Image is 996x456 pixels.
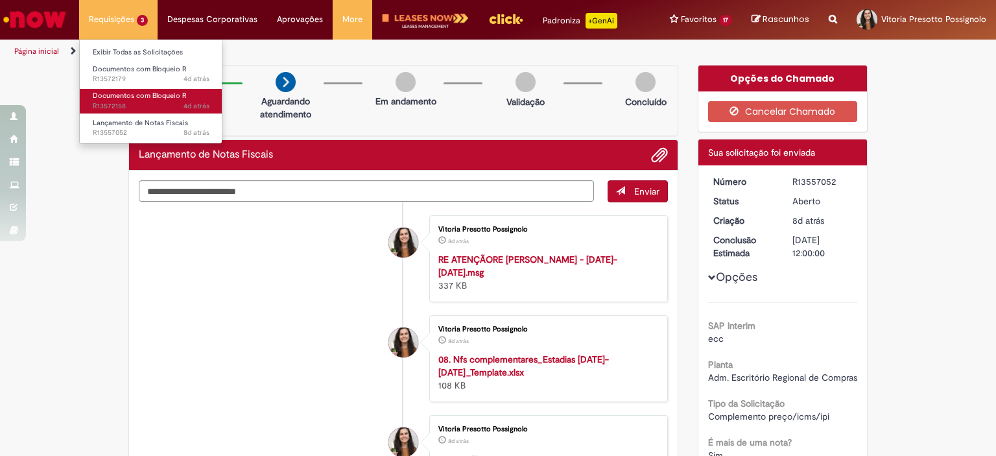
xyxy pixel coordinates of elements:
[382,13,469,29] img: logo-leases-transp-branco.png
[881,14,986,25] span: Vitoria Presotto Possignolo
[80,45,222,60] a: Exibir Todas as Solicitações
[276,72,296,92] img: arrow-next.png
[438,426,654,433] div: Vitoria Presotto Possignolo
[608,180,668,202] button: Enviar
[93,74,209,84] span: R13572179
[792,215,824,226] span: 8d atrás
[792,175,853,188] div: R13557052
[698,66,868,91] div: Opções do Chamado
[438,353,654,392] div: 108 KB
[184,101,209,111] span: 4d atrás
[488,9,523,29] img: click_logo_yellow_360x200.png
[708,398,785,409] b: Tipo da Solicitação
[184,101,209,111] time: 26/09/2025 18:03:03
[792,215,824,226] time: 22/09/2025 21:53:06
[704,234,783,259] dt: Conclusão Estimada
[139,149,273,161] h2: Lançamento de Notas Fiscais Histórico de tíquete
[506,95,545,108] p: Validação
[719,15,732,26] span: 17
[137,15,148,26] span: 3
[448,337,469,345] span: 8d atrás
[438,254,617,278] a: RE ATENÇÃORE [PERSON_NAME] - [DATE]-[DATE].msg
[14,46,59,56] a: Página inicial
[704,195,783,208] dt: Status
[704,214,783,227] dt: Criação
[448,337,469,345] time: 22/09/2025 21:51:53
[625,95,667,108] p: Concluído
[516,72,536,92] img: img-circle-grey.png
[708,437,792,448] b: É mais de uma nota?
[792,195,853,208] div: Aberto
[396,72,416,92] img: img-circle-grey.png
[80,89,222,113] a: Aberto R13572158 : Documentos com Bloqueio R
[254,95,317,121] p: Aguardando atendimento
[708,359,733,370] b: Planta
[80,62,222,86] a: Aberto R13572179 : Documentos com Bloqueio R
[438,354,609,378] a: 08. Nfs complementares_Estadias [DATE]-[DATE]_Template.xlsx
[1,6,68,32] img: ServiceNow
[139,180,594,202] textarea: Digite sua mensagem aqui...
[635,72,656,92] img: img-circle-grey.png
[93,101,209,112] span: R13572158
[184,128,209,138] span: 8d atrás
[438,253,654,292] div: 337 KB
[89,13,134,26] span: Requisições
[651,147,668,163] button: Adicionar anexos
[708,333,724,344] span: ecc
[634,186,659,197] span: Enviar
[342,13,362,26] span: More
[681,13,717,26] span: Favoritos
[763,13,809,25] span: Rascunhos
[438,326,654,333] div: Vitoria Presotto Possignolo
[375,95,436,108] p: Em andamento
[708,411,829,422] span: Complemento preço/icms/ipi
[448,437,469,445] span: 8d atrás
[448,437,469,445] time: 22/09/2025 21:51:44
[93,64,187,74] span: Documentos com Bloqueio R
[80,116,222,140] a: Aberto R13557052 : Lançamento de Notas Fiscais
[277,13,323,26] span: Aprovações
[708,372,857,383] span: Adm. Escritório Regional de Compras
[708,147,815,158] span: Sua solicitação foi enviada
[708,320,755,331] b: SAP Interim
[708,101,858,122] button: Cancelar Chamado
[10,40,654,64] ul: Trilhas de página
[388,228,418,258] div: Vitoria Presotto Possignolo
[448,237,469,245] span: 8d atrás
[586,13,617,29] p: +GenAi
[438,226,654,234] div: Vitoria Presotto Possignolo
[752,14,809,26] a: Rascunhos
[184,74,209,84] time: 26/09/2025 18:10:40
[388,328,418,357] div: Vitoria Presotto Possignolo
[184,74,209,84] span: 4d atrás
[93,128,209,138] span: R13557052
[79,39,222,144] ul: Requisições
[93,91,187,101] span: Documentos com Bloqueio R
[167,13,257,26] span: Despesas Corporativas
[184,128,209,138] time: 22/09/2025 21:53:07
[448,237,469,245] time: 22/09/2025 21:53:01
[543,13,617,29] div: Padroniza
[792,214,853,227] div: 22/09/2025 21:53:06
[704,175,783,188] dt: Número
[93,118,188,128] span: Lançamento de Notas Fiscais
[792,234,853,259] div: [DATE] 12:00:00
